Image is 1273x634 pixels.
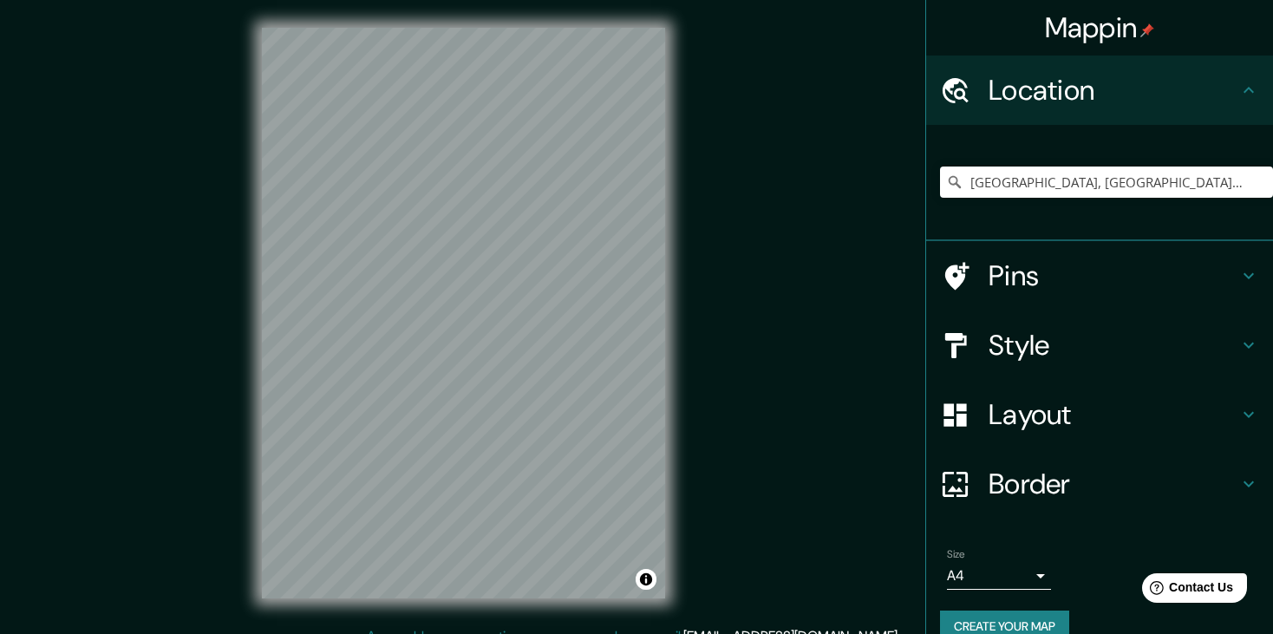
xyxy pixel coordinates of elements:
h4: Pins [989,258,1238,293]
div: Border [926,449,1273,519]
div: Pins [926,241,1273,310]
h4: Mappin [1045,10,1155,45]
button: Toggle attribution [636,569,656,590]
div: Layout [926,380,1273,449]
canvas: Map [262,28,665,598]
img: pin-icon.png [1140,23,1154,37]
div: A4 [947,562,1051,590]
h4: Style [989,328,1238,363]
h4: Location [989,73,1238,108]
iframe: Help widget launcher [1119,566,1254,615]
label: Size [947,547,965,562]
input: Pick your city or area [940,167,1273,198]
h4: Layout [989,397,1238,432]
h4: Border [989,467,1238,501]
div: Location [926,56,1273,125]
div: Style [926,310,1273,380]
